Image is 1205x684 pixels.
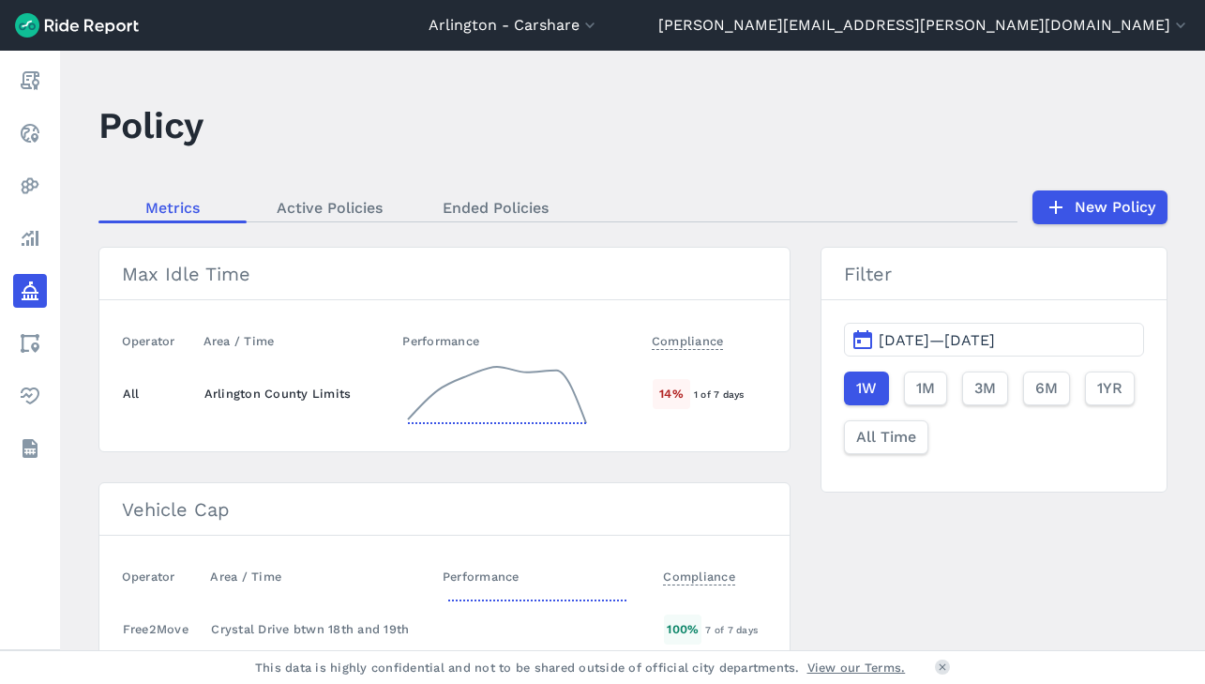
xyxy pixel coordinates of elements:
[13,327,47,360] a: Areas
[211,620,427,638] div: Crystal Drive btwn 18th and 19th
[123,385,140,403] div: All
[658,14,1190,37] button: [PERSON_NAME][EMAIL_ADDRESS][PERSON_NAME][DOMAIN_NAME]
[395,323,643,359] th: Performance
[99,483,791,536] h3: Vehicle Cap
[413,193,579,221] a: Ended Policies
[247,193,413,221] a: Active Policies
[1085,372,1135,405] button: 1YR
[962,372,1008,405] button: 3M
[99,248,791,300] h3: Max Idle Time
[98,99,203,151] h1: Policy
[203,558,435,595] th: Area / Time
[435,558,656,595] th: Performance
[844,372,889,405] button: 1W
[122,323,196,359] th: Operator
[429,14,599,37] button: Arlington - Carshare
[705,621,766,638] div: 7 of 7 days
[1097,377,1122,400] span: 1YR
[653,379,690,408] div: 14 %
[122,558,203,595] th: Operator
[123,620,188,638] div: Free2Move
[663,564,735,585] span: Compliance
[98,193,247,221] a: Metrics
[856,426,916,448] span: All Time
[821,248,1166,300] h3: Filter
[13,116,47,150] a: Realtime
[13,64,47,98] a: Report
[13,221,47,255] a: Analyze
[844,323,1143,357] button: [DATE]—[DATE]
[1032,190,1167,224] a: New Policy
[652,328,724,350] span: Compliance
[13,379,47,413] a: Health
[916,377,935,400] span: 1M
[13,432,47,465] a: Datasets
[13,274,47,308] a: Policy
[807,659,906,676] a: View our Terms.
[196,323,396,359] th: Area / Time
[204,385,387,403] div: Arlington County Limits
[904,372,947,405] button: 1M
[879,331,995,349] span: [DATE]—[DATE]
[664,615,701,644] div: 100 %
[13,169,47,203] a: Heatmaps
[1035,377,1058,400] span: 6M
[15,13,139,38] img: Ride Report
[844,420,928,454] button: All Time
[974,377,996,400] span: 3M
[1023,372,1070,405] button: 6M
[694,386,766,403] div: 1 of 7 days
[856,377,877,400] span: 1W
